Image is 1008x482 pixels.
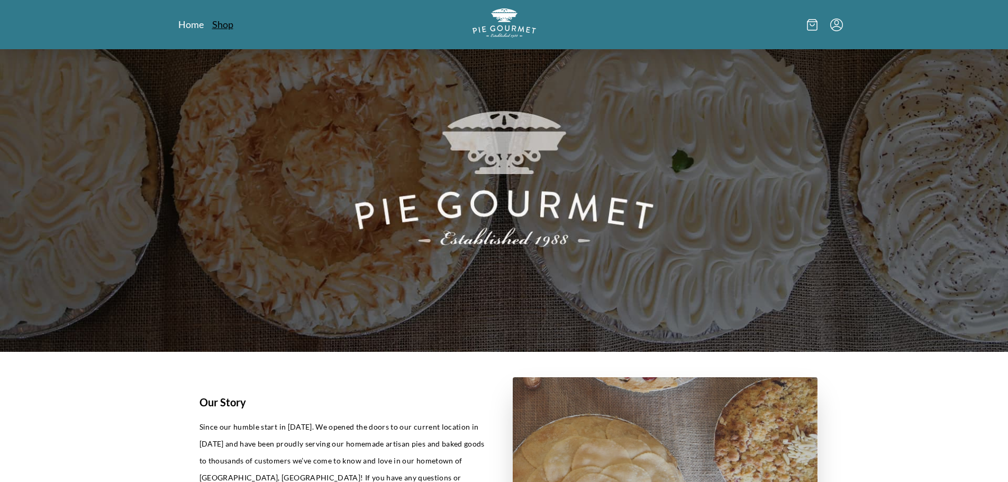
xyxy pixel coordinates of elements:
[830,19,843,31] button: Menu
[199,394,487,410] h1: Our Story
[178,18,204,31] a: Home
[473,8,536,38] img: logo
[212,18,233,31] a: Shop
[473,8,536,41] a: Logo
